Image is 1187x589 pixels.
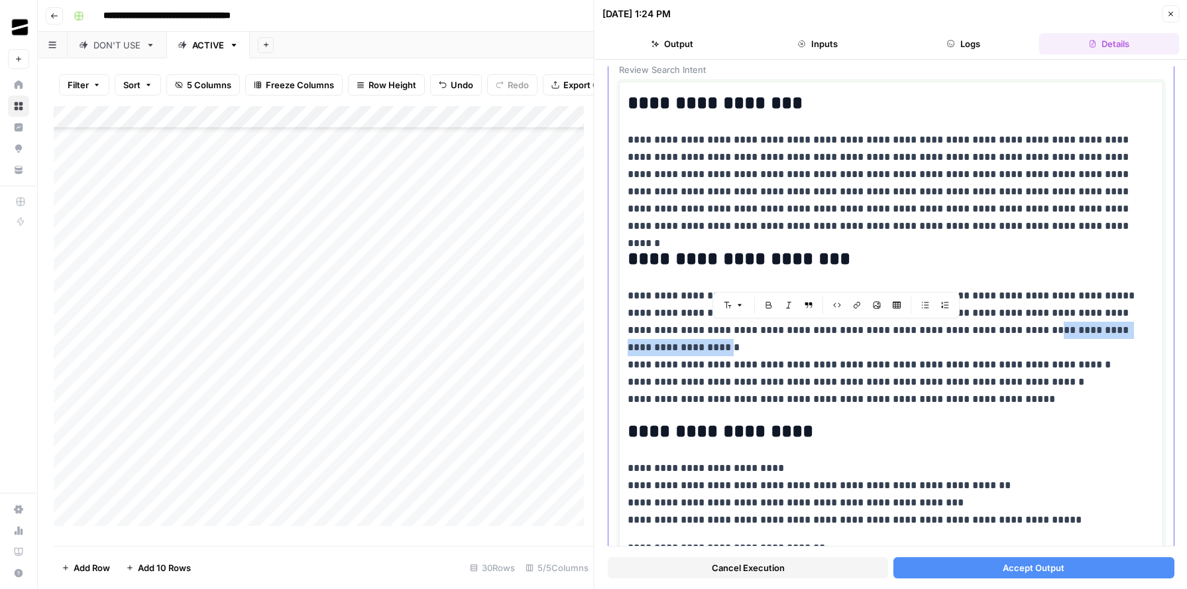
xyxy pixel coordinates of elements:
button: Add 10 Rows [118,557,199,578]
button: Sort [115,74,161,96]
div: 5/5 Columns [520,557,594,578]
button: Add Row [54,557,118,578]
button: Output [602,33,743,54]
span: Freeze Columns [266,78,334,92]
span: Redo [508,78,529,92]
button: Details [1039,33,1179,54]
div: 30 Rows [465,557,520,578]
span: Sort [123,78,141,92]
button: Row Height [348,74,425,96]
a: Settings [8,499,29,520]
a: DON'T USE [68,32,166,58]
span: Export CSV [563,78,610,92]
a: Your Data [8,159,29,180]
a: Home [8,74,29,96]
button: Redo [487,74,537,96]
img: OGM Logo [8,15,32,39]
a: ACTIVE [166,32,250,58]
a: Insights [8,117,29,138]
a: Browse [8,96,29,117]
span: Add 10 Rows [138,561,191,574]
div: DON'T USE [93,38,141,52]
a: Usage [8,520,29,541]
button: Workspace: OGM [8,11,29,44]
span: Undo [451,78,473,92]
span: Filter [68,78,89,92]
span: Add Row [74,561,110,574]
button: Freeze Columns [245,74,343,96]
span: Review Search Intent [619,63,1163,76]
div: [DATE] 1:24 PM [602,7,671,21]
span: 5 Columns [187,78,231,92]
button: Logs [893,33,1034,54]
a: Opportunities [8,138,29,159]
span: Cancel Execution [711,561,784,574]
button: Undo [430,74,482,96]
button: Accept Output [893,557,1174,578]
button: 5 Columns [166,74,240,96]
span: Row Height [368,78,416,92]
button: Inputs [748,33,888,54]
button: Filter [59,74,109,96]
div: ACTIVE [192,38,224,52]
button: Cancel Execution [608,557,888,578]
button: Export CSV [543,74,619,96]
a: Learning Hub [8,541,29,562]
button: Help + Support [8,562,29,584]
span: Accept Output [1003,561,1064,574]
